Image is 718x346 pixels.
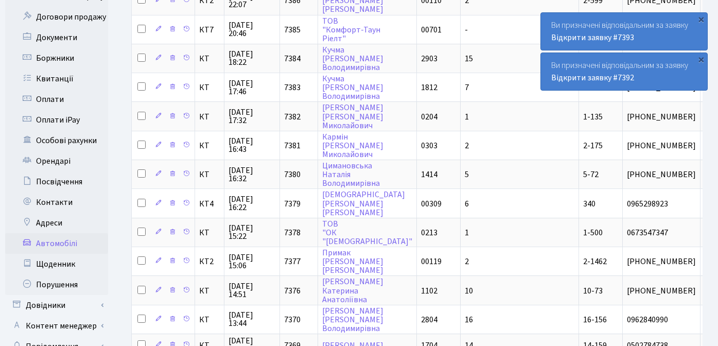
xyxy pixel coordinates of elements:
[551,72,634,83] a: Відкрити заявку #7392
[322,276,383,305] a: [PERSON_NAME]КатеринаАнатоліївна
[627,113,696,121] span: [PHONE_NUMBER]
[465,140,469,151] span: 2
[322,160,380,189] a: ЦимановськаНаталіяВолодимирівна
[322,189,405,218] a: [DEMOGRAPHIC_DATA][PERSON_NAME][PERSON_NAME]
[322,131,383,160] a: Кармін[PERSON_NAME]Миколайович
[465,82,469,93] span: 7
[229,21,275,38] span: [DATE] 20:46
[229,224,275,240] span: [DATE] 15:22
[199,287,220,295] span: КТ
[5,130,108,151] a: Особові рахунки
[284,169,301,180] span: 7380
[541,13,707,50] div: Ви призначені відповідальним за заявку
[5,68,108,89] a: Квитанції
[284,314,301,325] span: 7370
[5,171,108,192] a: Посвідчення
[5,192,108,213] a: Контакти
[5,295,108,316] a: Довідники
[5,48,108,68] a: Боржники
[5,110,108,130] a: Оплати iPay
[421,140,437,151] span: 0303
[322,44,383,73] a: Кучма[PERSON_NAME]Володимирівна
[5,254,108,274] a: Щоденник
[465,314,473,325] span: 16
[199,200,220,208] span: КТ4
[229,253,275,270] span: [DATE] 15:06
[322,15,380,44] a: ТОВ"Комфорт-ТаунРіелт"
[229,50,275,66] span: [DATE] 18:22
[284,256,301,267] span: 7377
[5,213,108,233] a: Адреси
[421,314,437,325] span: 2804
[465,169,469,180] span: 5
[583,140,603,151] span: 2-175
[421,53,437,64] span: 2903
[229,137,275,153] span: [DATE] 16:43
[627,170,696,179] span: [PHONE_NUMBER]
[284,227,301,238] span: 7378
[229,79,275,96] span: [DATE] 17:46
[627,229,696,237] span: 0673547347
[229,195,275,212] span: [DATE] 16:22
[696,14,706,24] div: ×
[465,198,469,210] span: 6
[465,256,469,267] span: 2
[284,198,301,210] span: 7379
[421,111,437,123] span: 0204
[229,108,275,125] span: [DATE] 17:32
[284,53,301,64] span: 7384
[199,83,220,92] span: КТ
[583,314,607,325] span: 16-156
[199,26,220,34] span: КТ7
[583,227,603,238] span: 1-500
[199,113,220,121] span: КТ
[465,53,473,64] span: 15
[322,73,383,102] a: Кучма[PERSON_NAME]Володимирівна
[583,285,603,297] span: 10-73
[465,24,468,36] span: -
[421,169,437,180] span: 1414
[284,285,301,297] span: 7376
[199,257,220,266] span: КТ2
[284,111,301,123] span: 7382
[5,316,108,336] a: Контент менеджер
[627,142,696,150] span: [PHONE_NUMBER]
[696,54,706,64] div: ×
[229,311,275,327] span: [DATE] 13:44
[421,24,442,36] span: 00701
[199,170,220,179] span: КТ
[322,102,383,131] a: [PERSON_NAME][PERSON_NAME]Миколайович
[5,89,108,110] a: Оплати
[421,256,442,267] span: 00119
[627,257,696,266] span: [PHONE_NUMBER]
[465,111,469,123] span: 1
[199,229,220,237] span: КТ
[284,140,301,151] span: 7381
[421,198,442,210] span: 00309
[583,111,603,123] span: 1-135
[551,32,634,43] a: Відкрити заявку #7393
[5,151,108,171] a: Орендарі
[284,82,301,93] span: 7383
[583,198,596,210] span: 340
[199,55,220,63] span: КТ
[199,142,220,150] span: КТ
[627,287,696,295] span: [PHONE_NUMBER]
[421,285,437,297] span: 1102
[583,256,607,267] span: 2-1462
[583,169,599,180] span: 5-72
[627,316,696,324] span: 0962840990
[199,316,220,324] span: КТ
[229,166,275,183] span: [DATE] 16:32
[5,274,108,295] a: Порушення
[465,285,473,297] span: 10
[5,27,108,48] a: Документи
[322,247,383,276] a: Примак[PERSON_NAME][PERSON_NAME]
[465,227,469,238] span: 1
[284,24,301,36] span: 7385
[322,305,383,334] a: [PERSON_NAME][PERSON_NAME]Володимирівна
[229,282,275,299] span: [DATE] 14:51
[5,7,108,27] a: Договори продажу
[421,227,437,238] span: 0213
[421,82,437,93] span: 1812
